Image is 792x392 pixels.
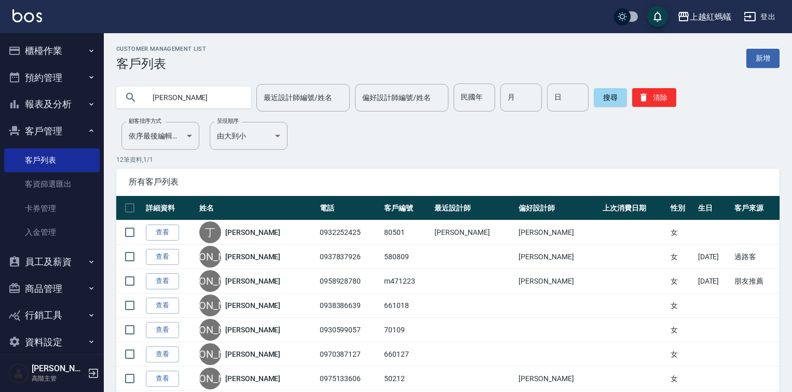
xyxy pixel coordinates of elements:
[145,83,243,111] input: 搜尋關鍵字
[225,276,280,286] a: [PERSON_NAME]
[381,293,432,318] td: 661018
[225,227,280,237] a: [PERSON_NAME]
[4,275,100,302] button: 商品管理
[317,220,382,245] td: 0932252425
[317,269,382,293] td: 0958928780
[632,88,676,107] button: 清除
[732,196,780,220] th: 客戶來源
[317,196,382,220] th: 電話
[732,245,780,269] td: 過路客
[381,342,432,367] td: 660127
[668,318,695,342] td: 女
[4,329,100,356] button: 資料設定
[4,220,100,244] a: 入金管理
[121,122,199,150] div: 依序最後編輯時間
[146,249,179,265] a: 查看
[4,64,100,91] button: 預約管理
[116,46,206,52] h2: Customer Management List
[668,269,695,293] td: 女
[116,155,780,164] p: 12 筆資料, 1 / 1
[317,318,382,342] td: 0930599057
[317,245,382,269] td: 0937837926
[647,6,668,27] button: save
[199,368,221,389] div: [PERSON_NAME]
[695,269,732,293] td: [DATE]
[695,245,732,269] td: [DATE]
[690,10,731,23] div: 上越紅螞蟻
[746,49,780,68] a: 新增
[732,269,780,293] td: 朋友推薦
[199,295,221,316] div: [PERSON_NAME]
[381,269,432,293] td: m471223
[199,319,221,341] div: [PERSON_NAME]
[146,225,179,241] a: 查看
[516,367,600,391] td: [PERSON_NAME]
[317,342,382,367] td: 0970387127
[516,220,600,245] td: [PERSON_NAME]
[199,343,221,365] div: [PERSON_NAME]
[432,196,516,220] th: 最近設計師
[12,9,42,22] img: Logo
[129,117,161,125] label: 顧客排序方式
[146,273,179,289] a: 查看
[129,177,767,187] span: 所有客戶列表
[225,349,280,359] a: [PERSON_NAME]
[673,6,735,27] button: 上越紅螞蟻
[516,196,600,220] th: 偏好設計師
[210,122,288,150] div: 由大到小
[600,196,667,220] th: 上次消費日期
[199,246,221,268] div: [PERSON_NAME]
[225,251,280,262] a: [PERSON_NAME]
[516,269,600,293] td: [PERSON_NAME]
[668,245,695,269] td: 女
[4,118,100,145] button: 客戶管理
[143,196,197,220] th: 詳細資料
[668,196,695,220] th: 性別
[668,293,695,318] td: 女
[381,220,432,245] td: 80501
[8,363,29,384] img: Person
[4,248,100,275] button: 員工及薪資
[199,270,221,292] div: [PERSON_NAME]
[199,221,221,243] div: 丁
[146,346,179,362] a: 查看
[146,371,179,387] a: 查看
[116,57,206,71] h3: 客戶列表
[225,300,280,311] a: [PERSON_NAME]
[432,220,516,245] td: [PERSON_NAME]
[4,172,100,196] a: 客資篩選匯出
[381,196,432,220] th: 客戶編號
[217,117,239,125] label: 呈現順序
[225,373,280,384] a: [PERSON_NAME]
[668,342,695,367] td: 女
[146,322,179,338] a: 查看
[317,293,382,318] td: 0938386639
[197,196,317,220] th: 姓名
[4,91,100,118] button: 報表及分析
[32,363,85,374] h5: [PERSON_NAME]
[381,318,432,342] td: 70109
[740,7,780,26] button: 登出
[668,220,695,245] td: 女
[32,374,85,383] p: 高階主管
[668,367,695,391] td: 女
[381,245,432,269] td: 580809
[4,148,100,172] a: 客戶列表
[4,302,100,329] button: 行銷工具
[225,325,280,335] a: [PERSON_NAME]
[381,367,432,391] td: 50212
[146,298,179,314] a: 查看
[317,367,382,391] td: 0975133606
[4,197,100,220] a: 卡券管理
[594,88,627,107] button: 搜尋
[4,37,100,64] button: 櫃檯作業
[516,245,600,269] td: [PERSON_NAME]
[695,196,732,220] th: 生日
